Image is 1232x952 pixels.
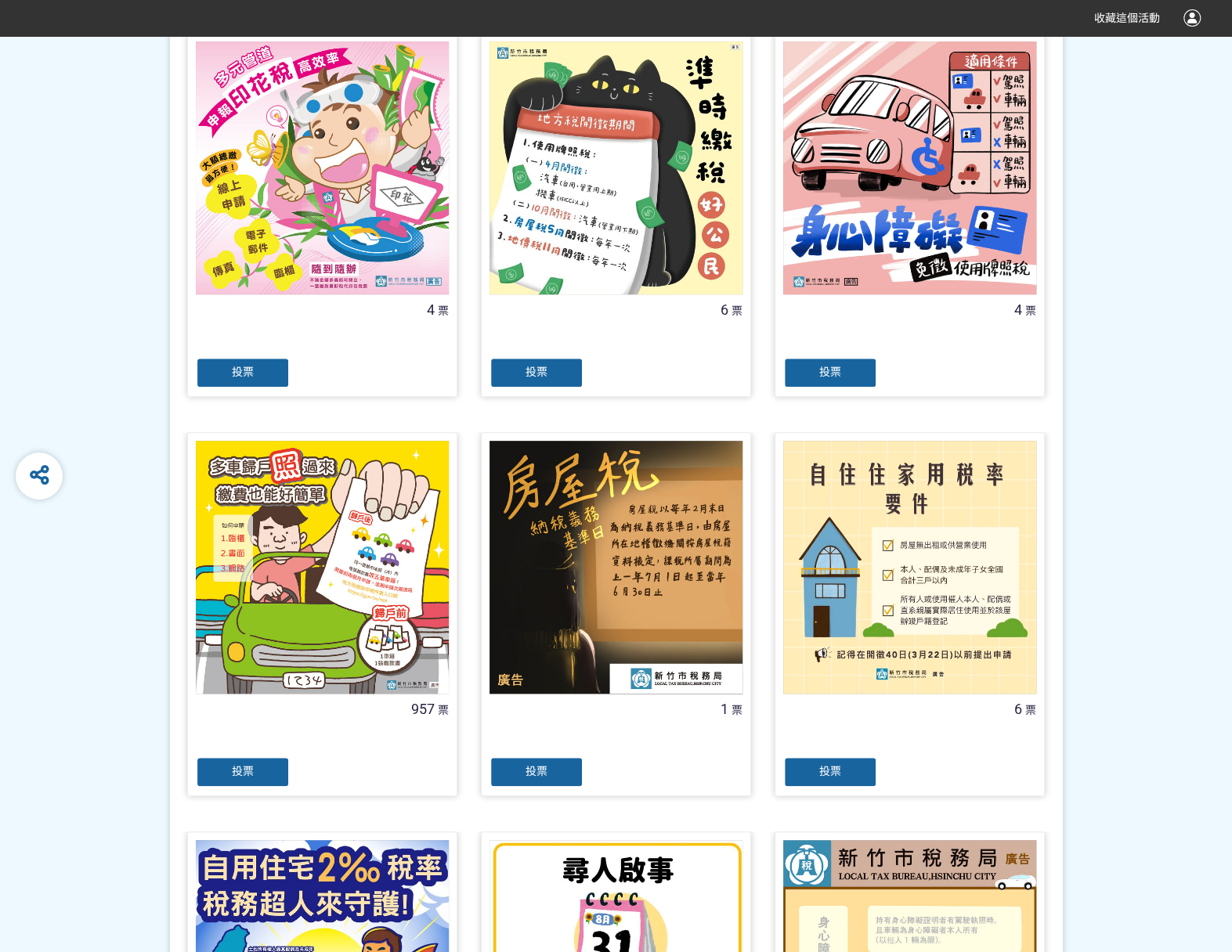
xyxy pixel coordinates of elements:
[526,366,547,378] span: 投票
[232,366,254,378] span: 投票
[819,765,841,777] span: 投票
[232,765,254,777] span: 投票
[187,432,457,796] a: 957票投票
[187,33,457,397] a: 4票投票
[819,366,841,378] span: 投票
[1094,12,1160,24] span: 收藏這個活動
[775,33,1045,397] a: 4票投票
[721,701,728,717] span: 1
[1025,704,1036,716] span: 票
[481,432,751,796] a: 1票投票
[1014,701,1022,717] span: 6
[1025,305,1036,317] span: 票
[526,765,547,777] span: 投票
[481,33,751,397] a: 6票投票
[411,701,435,717] span: 957
[427,301,435,318] span: 4
[732,305,742,317] span: 票
[438,305,449,317] span: 票
[775,432,1045,796] a: 6票投票
[732,704,742,716] span: 票
[438,704,449,716] span: 票
[1014,301,1022,318] span: 4
[721,301,728,318] span: 6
